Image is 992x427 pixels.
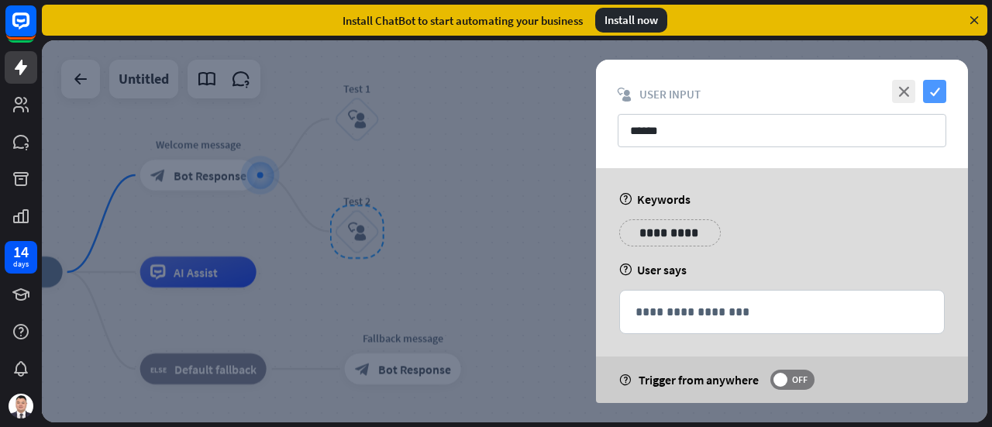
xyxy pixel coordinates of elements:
i: check [923,80,946,103]
i: help [619,374,631,386]
div: User says [619,262,945,277]
a: 14 days [5,241,37,274]
span: OFF [787,374,811,386]
div: 14 [13,245,29,259]
button: Open LiveChat chat widget [12,6,59,53]
i: close [892,80,915,103]
span: User Input [639,87,701,102]
i: help [619,263,632,276]
div: Install ChatBot to start automating your business [343,13,583,28]
div: days [13,259,29,270]
i: block_user_input [618,88,632,102]
span: Trigger from anywhere [639,372,759,387]
div: Install now [595,8,667,33]
i: help [619,193,632,205]
div: Keywords [619,191,945,207]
